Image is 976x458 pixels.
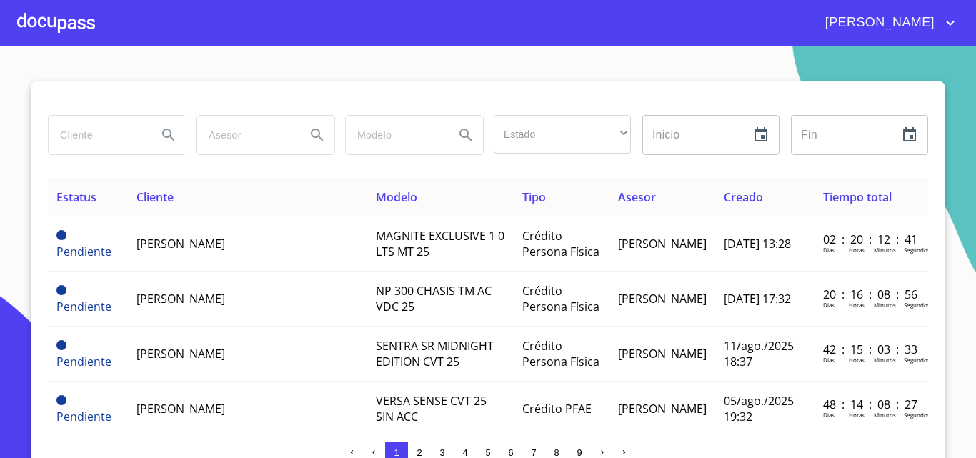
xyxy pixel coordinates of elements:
span: [PERSON_NAME] [136,236,225,252]
span: Pendiente [56,244,111,259]
p: Segundos [904,301,930,309]
span: 11/ago./2025 18:37 [724,338,794,369]
span: 7 [531,447,536,458]
p: Horas [849,356,865,364]
span: [DATE] 13:28 [724,236,791,252]
span: [PERSON_NAME] [618,236,707,252]
span: SENTRA SR MIDNIGHT EDITION CVT 25 [376,338,494,369]
span: Pendiente [56,340,66,350]
span: [PERSON_NAME] [618,346,707,362]
p: Minutos [874,356,896,364]
span: 05/ago./2025 19:32 [724,393,794,424]
span: Tipo [522,189,546,205]
span: Cliente [136,189,174,205]
p: Dias [823,246,835,254]
span: [PERSON_NAME] [618,401,707,417]
p: Segundos [904,411,930,419]
span: [DATE] 17:32 [724,291,791,307]
div: ​ [494,115,631,154]
button: Search [449,118,483,152]
p: Minutos [874,301,896,309]
span: 3 [439,447,444,458]
p: 42 : 15 : 03 : 33 [823,342,920,357]
input: search [197,116,294,154]
button: account of current user [815,11,959,34]
span: Creado [724,189,763,205]
span: 5 [485,447,490,458]
span: Modelo [376,189,417,205]
p: Horas [849,411,865,419]
span: Crédito Persona Física [522,338,599,369]
p: Segundos [904,246,930,254]
span: Pendiente [56,230,66,240]
span: Tiempo total [823,189,892,205]
span: [PERSON_NAME] [815,11,942,34]
span: [PERSON_NAME] [136,346,225,362]
span: VERSA SENSE CVT 25 SIN ACC [376,393,487,424]
span: NP 300 CHASIS TM AC VDC 25 [376,283,492,314]
span: Crédito PFAE [522,401,592,417]
p: 20 : 16 : 08 : 56 [823,287,920,302]
p: Segundos [904,356,930,364]
p: 48 : 14 : 08 : 27 [823,397,920,412]
span: MAGNITE EXCLUSIVE 1 0 LTS MT 25 [376,228,504,259]
span: 9 [577,447,582,458]
span: [PERSON_NAME] [136,291,225,307]
p: Minutos [874,246,896,254]
span: Crédito Persona Física [522,283,599,314]
p: 02 : 20 : 12 : 41 [823,232,920,247]
p: Dias [823,411,835,419]
span: Pendiente [56,299,111,314]
span: 2 [417,447,422,458]
span: 6 [508,447,513,458]
span: Pendiente [56,285,66,295]
span: 4 [462,447,467,458]
input: search [49,116,146,154]
span: Asesor [618,189,656,205]
span: 8 [554,447,559,458]
span: Estatus [56,189,96,205]
button: Search [300,118,334,152]
span: [PERSON_NAME] [136,401,225,417]
button: Search [151,118,186,152]
span: [PERSON_NAME] [618,291,707,307]
span: 1 [394,447,399,458]
span: Pendiente [56,354,111,369]
p: Dias [823,356,835,364]
p: Dias [823,301,835,309]
p: Minutos [874,411,896,419]
input: search [346,116,443,154]
p: Horas [849,246,865,254]
span: Pendiente [56,395,66,405]
span: Crédito Persona Física [522,228,599,259]
p: Horas [849,301,865,309]
span: Pendiente [56,409,111,424]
